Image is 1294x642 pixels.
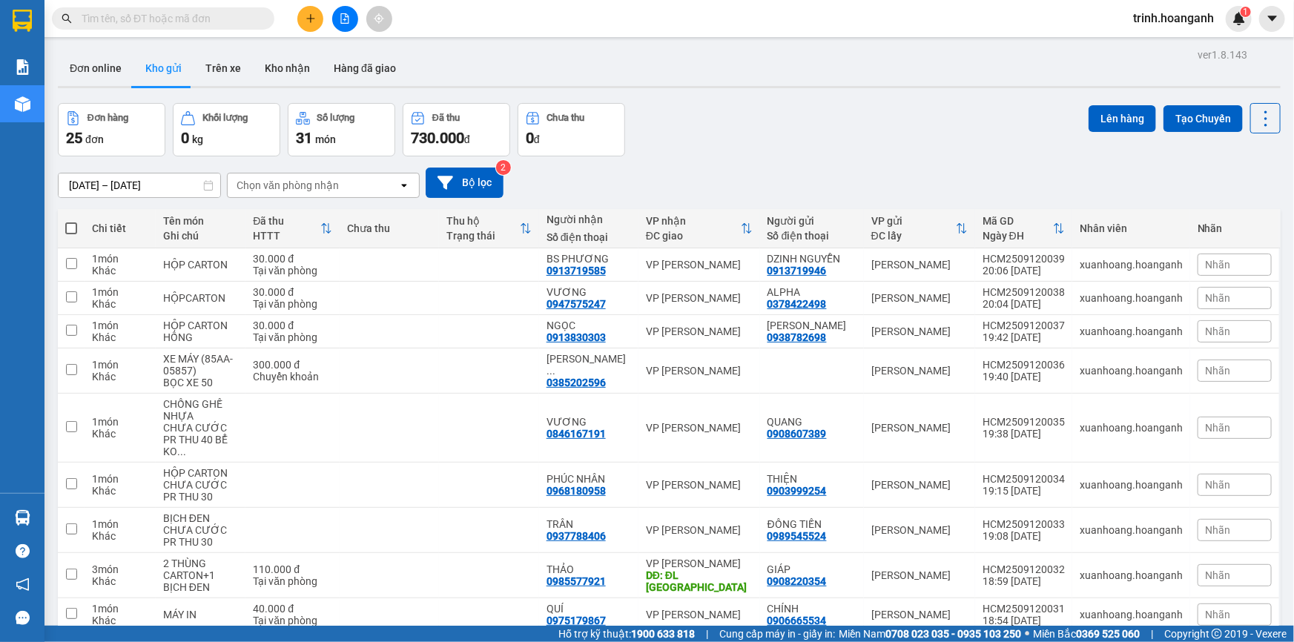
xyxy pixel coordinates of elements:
[163,524,239,548] div: CHƯA CƯỚC PR THU 30
[646,365,753,377] div: VP [PERSON_NAME]
[983,253,1065,265] div: HCM2509120039
[163,353,239,377] div: XE MÁY (85AA-05857)
[1212,629,1222,639] span: copyright
[253,331,331,343] div: Tại văn phòng
[16,578,30,592] span: notification
[66,129,82,147] span: 25
[983,371,1065,383] div: 19:40 [DATE]
[340,13,350,24] span: file-add
[296,129,312,147] span: 31
[253,253,331,265] div: 30.000 đ
[253,615,331,626] div: Tại văn phòng
[194,50,253,86] button: Trên xe
[92,428,148,440] div: Khác
[16,544,30,558] span: question-circle
[237,178,339,193] div: Chọn văn phòng nhận
[547,265,606,277] div: 0913719585
[983,359,1065,371] div: HCM2509120036
[1266,12,1279,25] span: caret-down
[983,320,1065,331] div: HCM2509120037
[768,253,856,265] div: DZINH NGUYỄN
[871,325,968,337] div: [PERSON_NAME]
[768,575,827,587] div: 0908220354
[768,416,856,428] div: QUANG
[631,628,695,640] strong: 1900 633 818
[547,231,631,243] div: Số điện thoại
[1206,609,1231,621] span: Nhãn
[1080,524,1183,536] div: xuanhoang.hoanganh
[547,530,606,542] div: 0937788406
[92,371,148,383] div: Khác
[547,298,606,310] div: 0947575247
[315,133,336,145] span: món
[871,292,968,304] div: [PERSON_NAME]
[1033,626,1140,642] span: Miền Bắc
[163,422,239,457] div: CHƯA CƯỚC PR THU 40 BỂ KO ĐỀN
[13,10,32,32] img: logo-vxr
[366,6,392,32] button: aim
[133,50,194,86] button: Kho gửi
[768,563,856,575] div: GIÁP
[646,325,753,337] div: VP [PERSON_NAME]
[983,286,1065,298] div: HCM2509120038
[317,113,355,123] div: Số lượng
[1206,524,1231,536] span: Nhãn
[871,524,968,536] div: [PERSON_NAME]
[646,524,753,536] div: VP [PERSON_NAME]
[547,416,631,428] div: VƯƠNG
[88,113,128,123] div: Đơn hàng
[983,518,1065,530] div: HCM2509120033
[768,518,856,530] div: ĐỒNG TIẾN
[1089,105,1156,132] button: Lên hàng
[92,575,148,587] div: Khác
[163,398,239,422] div: CHỒNG GHẾ NHỰA
[768,215,856,227] div: Người gửi
[92,286,148,298] div: 1 món
[163,292,239,304] div: HỘPCARTON
[1198,47,1247,63] div: ver 1.8.143
[983,331,1065,343] div: 19:42 [DATE]
[518,103,625,156] button: Chưa thu0đ
[547,518,631,530] div: TRÂN
[768,320,856,331] div: BẢO KHANH
[646,479,753,491] div: VP [PERSON_NAME]
[983,428,1065,440] div: 19:38 [DATE]
[253,320,331,331] div: 30.000 đ
[62,13,72,24] span: search
[253,563,331,575] div: 110.000 đ
[15,59,30,75] img: solution-icon
[1259,6,1285,32] button: caret-down
[871,569,968,581] div: [PERSON_NAME]
[92,253,148,265] div: 1 món
[638,209,760,248] th: Toggle SortBy
[983,575,1065,587] div: 18:59 [DATE]
[547,603,631,615] div: QUÍ
[163,609,239,621] div: MÁY IN
[82,10,257,27] input: Tìm tên, số ĐT hoặc mã đơn
[163,512,239,524] div: BỊCH ĐEN
[253,371,331,383] div: Chuyển khoản
[464,133,470,145] span: đ
[332,6,358,32] button: file-add
[439,209,539,248] th: Toggle SortBy
[1206,365,1231,377] span: Nhãn
[871,479,968,491] div: [PERSON_NAME]
[58,50,133,86] button: Đơn online
[983,230,1053,242] div: Ngày ĐH
[1206,292,1231,304] span: Nhãn
[92,473,148,485] div: 1 món
[288,103,395,156] button: Số lượng31món
[374,13,384,24] span: aim
[547,473,631,485] div: PHÚC NHÂN
[983,473,1065,485] div: HCM2509120034
[871,422,968,434] div: [PERSON_NAME]
[1080,365,1183,377] div: xuanhoang.hoanganh
[1080,479,1183,491] div: xuanhoang.hoanganh
[403,103,510,156] button: Đã thu730.000đ
[983,215,1053,227] div: Mã GD
[1080,422,1183,434] div: xuanhoang.hoanganh
[163,377,239,388] div: BỌC XE 50
[1080,609,1183,621] div: xuanhoang.hoanganh
[768,485,827,497] div: 0903999254
[1080,569,1183,581] div: xuanhoang.hoanganh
